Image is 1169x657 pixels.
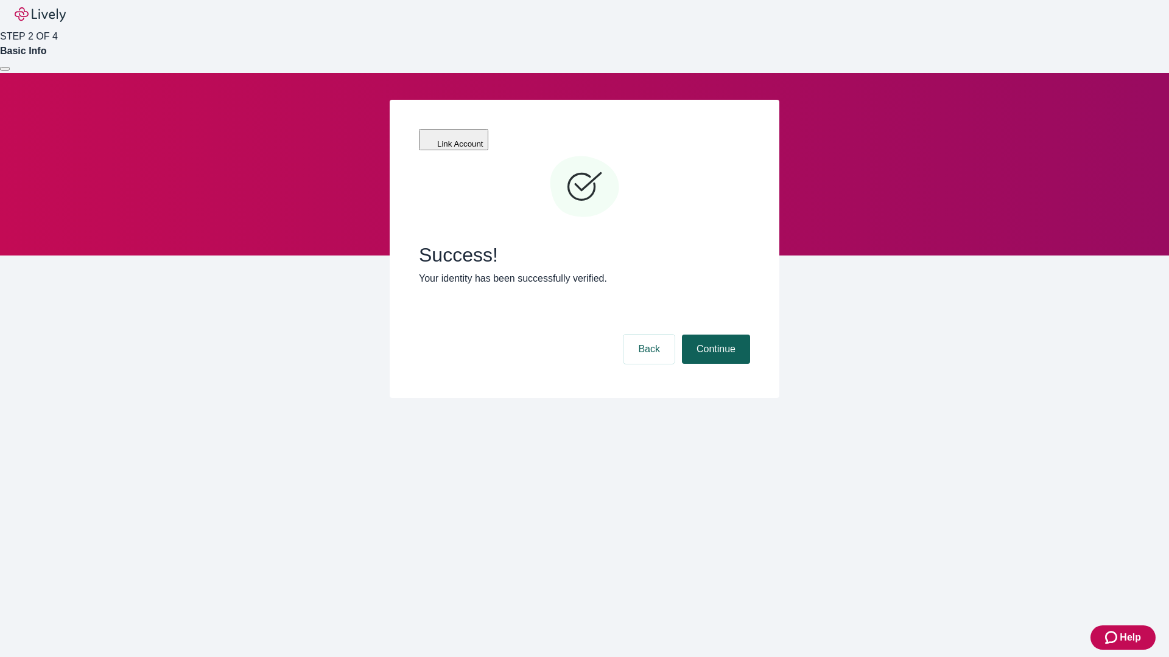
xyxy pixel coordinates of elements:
p: Your identity has been successfully verified. [419,271,750,286]
svg: Checkmark icon [548,151,621,224]
button: Back [623,335,675,364]
button: Continue [682,335,750,364]
button: Link Account [419,129,488,150]
svg: Zendesk support icon [1105,630,1120,645]
span: Help [1120,630,1141,645]
img: Lively [15,7,66,22]
span: Success! [419,243,750,266]
button: Zendesk support iconHelp [1090,625,1156,650]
